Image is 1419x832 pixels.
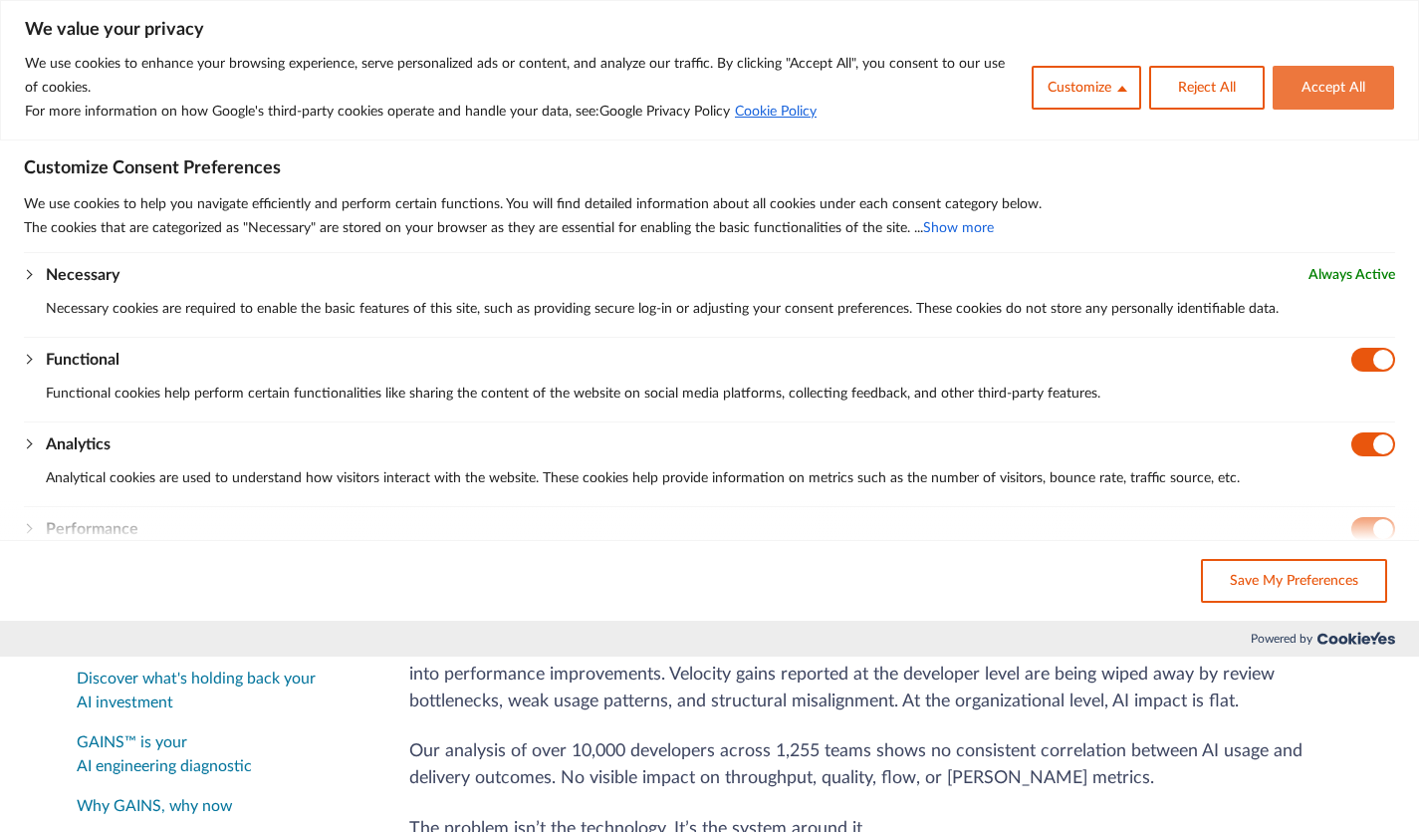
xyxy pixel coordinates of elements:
img: Cookieyes logo [1317,632,1395,645]
p: Our analysis of over 10,000 developers across 1,255 teams shows no consistent correlation between... [409,738,1342,792]
p: Despite widespread adoption of AI coding assistants, most engineering organizations are strugglin... [409,635,1342,714]
p: Functional cookies help perform certain functionalities like sharing the content of the website o... [46,382,1395,406]
button: Analytics [46,432,111,456]
span: Always Active [1308,263,1395,287]
button: Functional [46,348,119,372]
p: The cookies that are categorized as "Necessary" are stored on your browser as they are essential ... [24,216,1395,240]
a: Why GAINS, why now [77,787,361,827]
p: We value your privacy [25,18,1394,42]
input: Disable Analytics [1351,432,1395,456]
div: GAINS™ is your AI engineering diagnostic [77,731,361,779]
p: We use cookies to help you navigate efficiently and perform certain functions. You will find deta... [24,192,1395,216]
button: Customize [1032,66,1141,110]
a: GAINS™ is your AI engineering diagnostic [77,723,361,787]
p: Analytical cookies are used to understand how visitors interact with the website. These cookies h... [46,466,1395,490]
button: Save My Preferences [1201,559,1387,603]
a: Google Privacy Policy [599,105,730,119]
div: Why GAINS, why now [77,795,232,819]
a: Cookie Policy [734,104,818,120]
button: Necessary [46,263,119,287]
div: Discover what's holding back your AI investment [77,668,361,715]
span: Customize Consent Preferences [24,156,281,180]
p: For more information on how Google's third-party cookies operate and handle your data, see: [25,100,1017,124]
button: Show more [923,216,994,240]
p: We use cookies to enhance your browsing experience, serve personalized ads or content, and analyz... [25,52,1017,100]
p: Necessary cookies are required to enable the basic features of this site, such as providing secur... [46,297,1395,321]
a: Discover what's holding back your AI investment [77,661,361,724]
input: Disable Functional [1351,348,1395,372]
button: Reject All [1149,66,1265,110]
button: Accept All [1273,66,1394,110]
